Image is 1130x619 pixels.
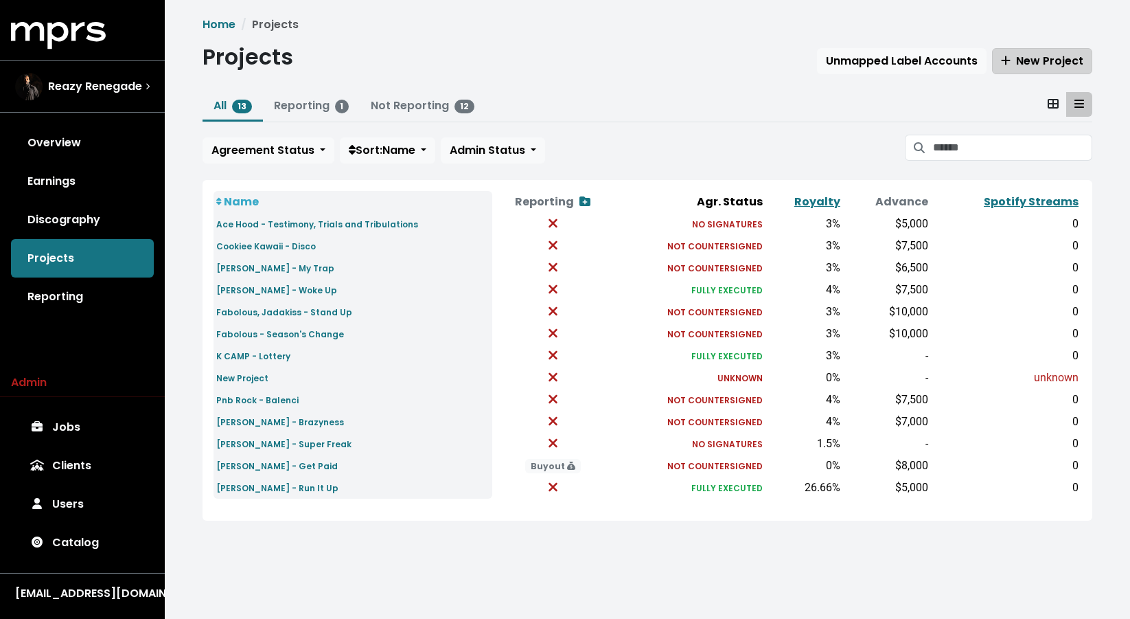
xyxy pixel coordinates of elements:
small: UNKNOWN [717,372,763,384]
td: 3% [765,301,843,323]
a: Discography [11,201,154,239]
td: 4% [765,389,843,411]
h1: Projects [203,44,293,70]
small: [PERSON_NAME] - Super Freak [216,438,351,450]
span: $10,000 [889,305,928,318]
td: 3% [765,345,843,367]
a: Clients [11,447,154,485]
td: 0% [765,367,843,389]
td: 0 [931,323,1081,345]
small: NOT COUNTERSIGNED [667,328,763,340]
a: New Project [216,370,268,385]
a: Reporting1 [274,98,349,113]
small: NO SIGNATURES [692,218,763,230]
span: $7,000 [895,415,928,428]
a: Fabolous - Season's Change [216,326,344,341]
a: Royalty [794,194,840,210]
span: $8,000 [895,459,928,472]
small: K CAMP - Lottery [216,350,290,362]
small: NOT COUNTERSIGNED [667,240,763,252]
a: Catalog [11,524,154,562]
small: FULLY EXECUTED [691,482,763,494]
a: [PERSON_NAME] - Run It Up [216,480,338,495]
td: 0 [931,411,1081,433]
div: [EMAIL_ADDRESS][DOMAIN_NAME] [15,585,150,602]
button: Sort:Name [340,137,435,164]
small: Ace Hood - Testimony, Trials and Tribulations [216,218,418,230]
a: Pnb Rock - Balenci [216,392,299,407]
a: Cookiee Kawaii - Disco [216,238,316,254]
span: 12 [454,100,474,113]
a: All13 [214,98,252,113]
td: 26.66% [765,477,843,499]
td: 0 [931,345,1081,367]
a: Users [11,485,154,524]
span: $7,500 [895,239,928,252]
span: Agreement Status [211,142,314,158]
a: Fabolous, Jadakiss - Stand Up [216,304,352,319]
span: $7,500 [895,283,928,296]
a: Reporting [11,278,154,316]
span: 1 [335,100,349,113]
span: Unmapped Label Accounts [826,53,978,69]
small: [PERSON_NAME] - Woke Up [216,284,337,296]
small: NOT COUNTERSIGNED [667,262,763,274]
svg: Table View [1074,98,1084,109]
td: 3% [765,257,843,279]
a: Jobs [11,408,154,447]
span: $5,000 [895,481,928,494]
small: NOT COUNTERSIGNED [667,460,763,472]
small: Cookiee Kawaii - Disco [216,240,316,252]
small: NOT COUNTERSIGNED [667,394,763,406]
a: Ace Hood - Testimony, Trials and Tribulations [216,216,418,232]
li: Projects [235,16,299,33]
td: 0 [931,301,1081,323]
a: Overview [11,124,154,162]
small: Fabolous - Season's Change [216,328,344,340]
small: Pnb Rock - Balenci [216,394,299,406]
img: The selected account / producer [15,73,43,100]
span: unknown [1034,371,1079,384]
small: NO SIGNATURES [692,438,763,450]
button: Unmapped Label Accounts [817,48,987,74]
a: [PERSON_NAME] - Super Freak [216,436,351,451]
small: [PERSON_NAME] - Get Paid [216,460,338,472]
a: mprs logo [11,27,106,43]
td: - [843,345,931,367]
span: 13 [232,100,252,113]
input: Search projects [933,135,1092,161]
button: New Project [992,48,1092,74]
th: Reporting [492,191,614,213]
a: [PERSON_NAME] - Brazyness [216,414,344,429]
a: K CAMP - Lottery [216,348,290,363]
th: Name [214,191,492,213]
a: [PERSON_NAME] - My Trap [216,260,334,275]
span: $10,000 [889,327,928,340]
small: NOT COUNTERSIGNED [667,416,763,428]
a: Spotify Streams [984,194,1079,210]
td: 0 [931,455,1081,477]
button: [EMAIL_ADDRESS][DOMAIN_NAME] [11,585,154,603]
span: Buyout [525,459,581,473]
a: Not Reporting12 [371,98,474,113]
td: 0 [931,279,1081,301]
td: 0 [931,389,1081,411]
td: 3% [765,235,843,257]
small: [PERSON_NAME] - Brazyness [216,416,344,428]
span: Sort: Name [349,142,415,158]
small: FULLY EXECUTED [691,284,763,296]
small: FULLY EXECUTED [691,350,763,362]
small: New Project [216,372,268,384]
span: $6,500 [895,261,928,274]
small: [PERSON_NAME] - My Trap [216,262,334,274]
a: Home [203,16,235,32]
td: 1.5% [765,433,843,455]
th: Agr. Status [614,191,765,213]
svg: Card View [1048,98,1059,109]
td: 0 [931,433,1081,455]
td: 3% [765,323,843,345]
a: [PERSON_NAME] - Woke Up [216,282,337,297]
nav: breadcrumb [203,16,1092,33]
td: 0 [931,477,1081,499]
span: $5,000 [895,217,928,230]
